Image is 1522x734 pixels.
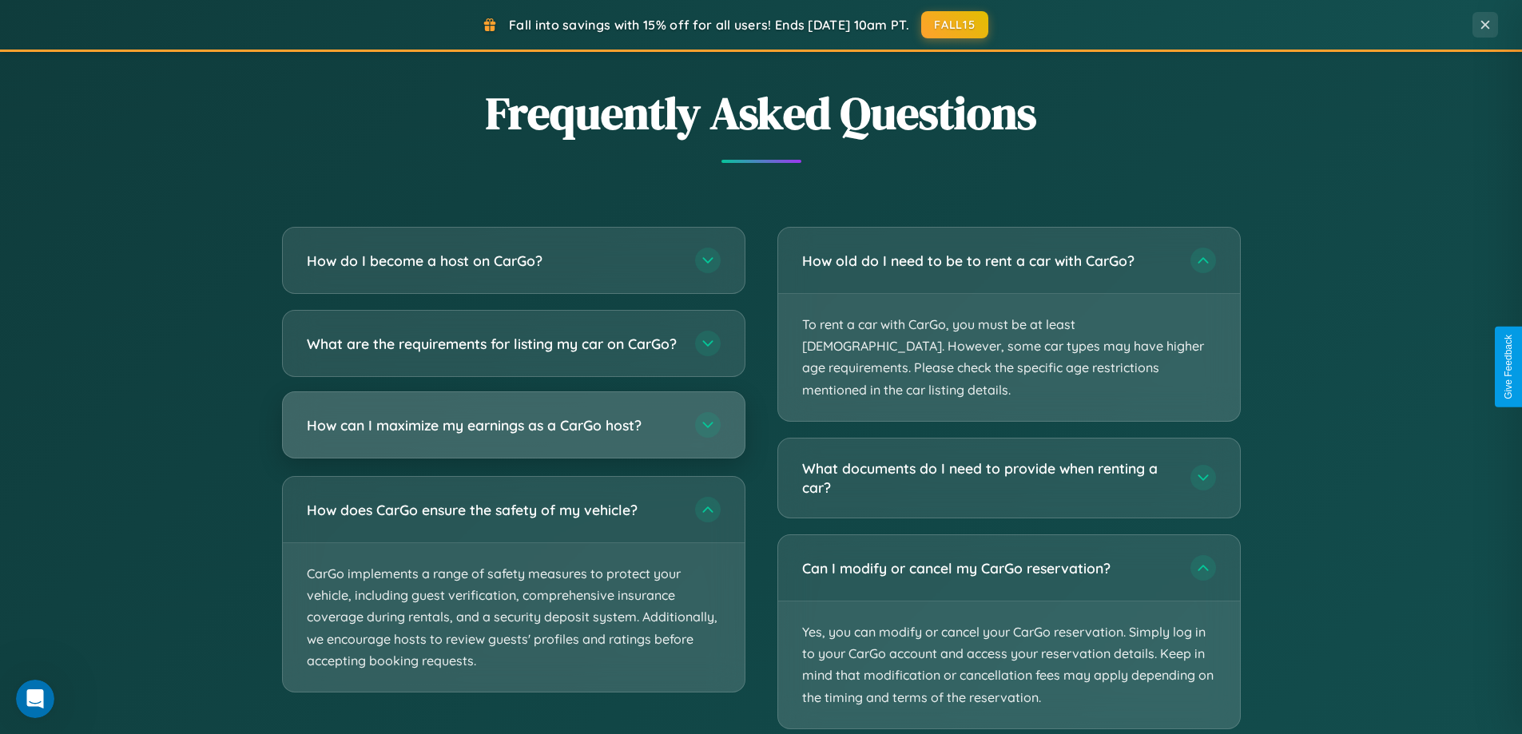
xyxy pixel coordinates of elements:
h3: What are the requirements for listing my car on CarGo? [307,334,679,354]
h3: How can I maximize my earnings as a CarGo host? [307,415,679,435]
span: Fall into savings with 15% off for all users! Ends [DATE] 10am PT. [509,17,909,33]
p: CarGo implements a range of safety measures to protect your vehicle, including guest verification... [283,543,745,692]
p: To rent a car with CarGo, you must be at least [DEMOGRAPHIC_DATA]. However, some car types may ha... [778,294,1240,421]
h3: Can I modify or cancel my CarGo reservation? [802,558,1174,578]
h2: Frequently Asked Questions [282,82,1241,144]
h3: How does CarGo ensure the safety of my vehicle? [307,500,679,520]
h3: How do I become a host on CarGo? [307,251,679,271]
h3: How old do I need to be to rent a car with CarGo? [802,251,1174,271]
p: Yes, you can modify or cancel your CarGo reservation. Simply log in to your CarGo account and acc... [778,601,1240,728]
div: Give Feedback [1503,335,1514,399]
iframe: Intercom live chat [16,680,54,718]
button: FALL15 [921,11,988,38]
h3: What documents do I need to provide when renting a car? [802,458,1174,498]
